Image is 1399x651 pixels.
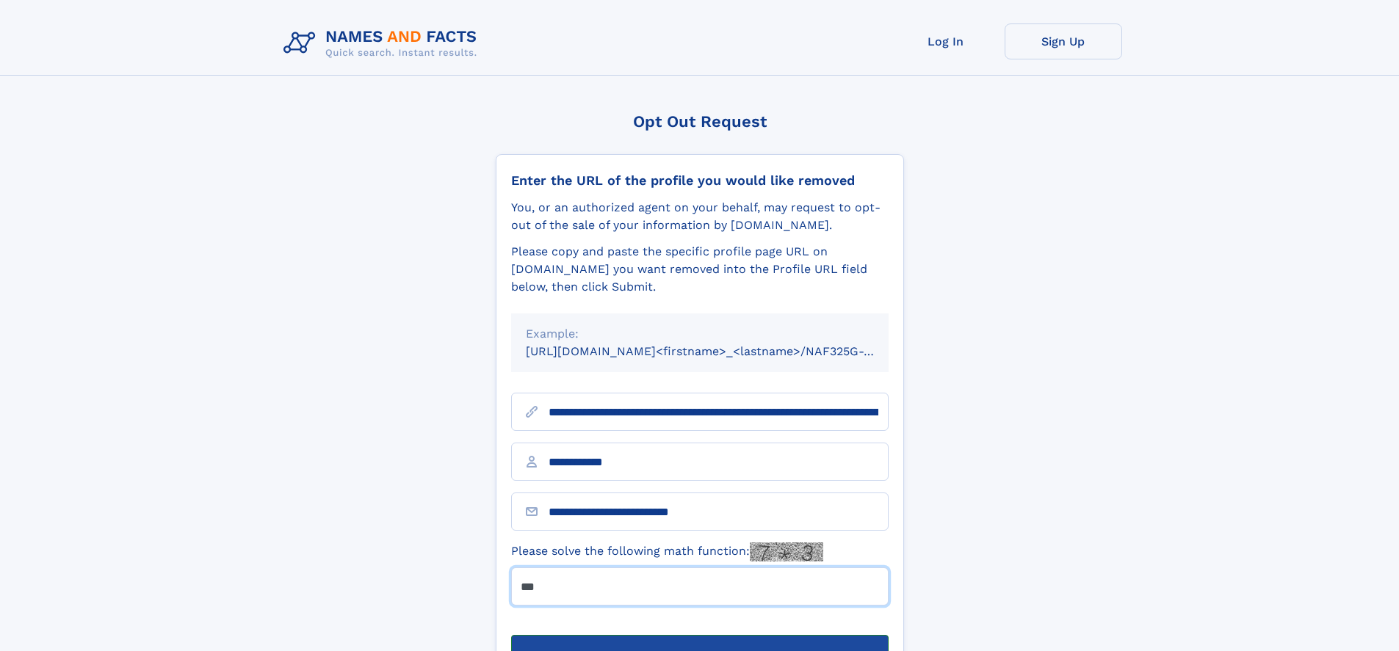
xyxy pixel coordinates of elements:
[511,172,889,189] div: Enter the URL of the profile you would like removed
[526,344,917,358] small: [URL][DOMAIN_NAME]<firstname>_<lastname>/NAF325G-xxxxxxxx
[511,243,889,296] div: Please copy and paste the specific profile page URL on [DOMAIN_NAME] you want removed into the Pr...
[278,23,489,63] img: Logo Names and Facts
[1005,23,1122,59] a: Sign Up
[526,325,874,343] div: Example:
[511,199,889,234] div: You, or an authorized agent on your behalf, may request to opt-out of the sale of your informatio...
[511,542,823,561] label: Please solve the following math function:
[496,112,904,131] div: Opt Out Request
[887,23,1005,59] a: Log In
